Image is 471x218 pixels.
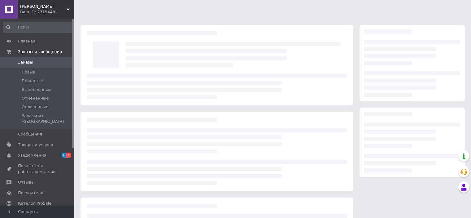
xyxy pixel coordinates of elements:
span: Оплаченные [22,104,48,110]
span: Выполненные [22,87,51,92]
span: Принятые [22,78,43,84]
span: Показатели работы компании [18,163,57,174]
span: Заказы и сообщения [18,49,62,55]
span: Товары и услуги [18,142,53,148]
span: Покупатели [18,190,43,196]
span: Сообщения [18,131,42,137]
span: 3 [66,153,71,158]
div: Ваш ID: 2315443 [20,9,74,15]
span: Главная [18,38,35,44]
span: 6 [62,153,67,158]
span: Отзывы [18,180,34,185]
span: Bella Villa [20,4,67,9]
span: Новые [22,69,35,75]
input: Поиск [3,22,73,33]
span: Каталог ProSale [18,201,51,206]
span: Заказы из [GEOGRAPHIC_DATA] [22,113,72,124]
span: Отмененные [22,96,49,101]
span: Уведомления [18,153,46,158]
span: Заказы [18,60,33,65]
